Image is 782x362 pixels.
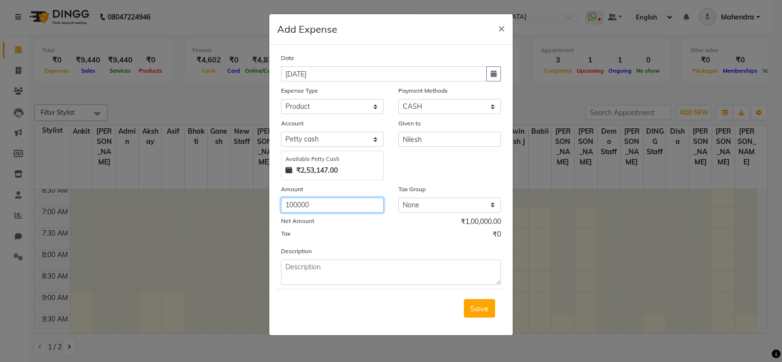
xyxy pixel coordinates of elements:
label: Tax Group [398,185,426,194]
span: × [498,20,505,35]
button: Save [464,299,495,318]
label: Payment Methods [398,86,448,95]
label: Amount [281,185,303,194]
input: Given to [398,132,501,147]
span: Save [470,303,489,313]
label: Date [281,54,294,62]
input: Amount [281,198,384,213]
button: Close [490,14,513,41]
label: Expense Type [281,86,318,95]
label: Given to [398,119,421,128]
label: Tax [281,229,290,238]
strong: ₹2,53,147.00 [296,165,338,176]
label: Description [281,247,312,256]
div: Available Petty Cash [285,155,379,163]
label: Account [281,119,304,128]
label: Net Amount [281,217,314,225]
span: ₹0 [493,229,501,242]
h5: Add Expense [277,22,337,37]
span: ₹1,00,000.00 [461,217,501,229]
